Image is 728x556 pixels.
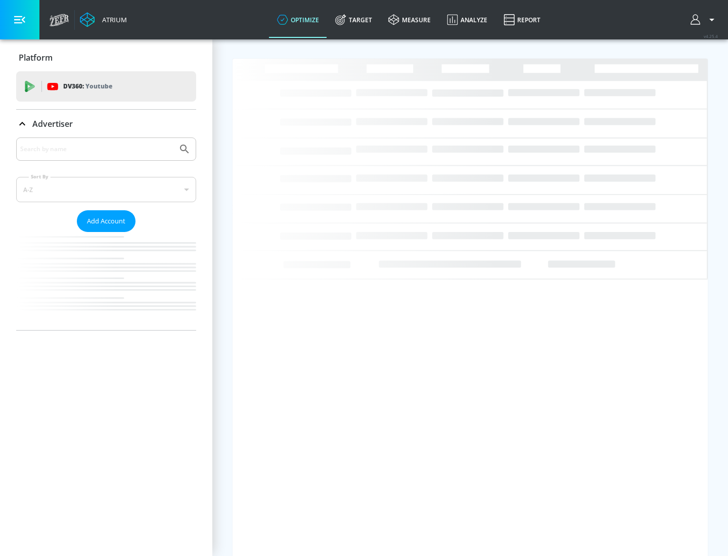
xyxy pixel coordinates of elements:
[327,2,380,38] a: Target
[87,215,125,227] span: Add Account
[16,110,196,138] div: Advertiser
[32,118,73,129] p: Advertiser
[704,33,718,39] span: v 4.25.4
[20,143,173,156] input: Search by name
[495,2,549,38] a: Report
[439,2,495,38] a: Analyze
[98,15,127,24] div: Atrium
[380,2,439,38] a: measure
[85,81,112,91] p: Youtube
[77,210,135,232] button: Add Account
[16,232,196,330] nav: list of Advertiser
[19,52,53,63] p: Platform
[16,177,196,202] div: A-Z
[16,71,196,102] div: DV360: Youtube
[16,43,196,72] div: Platform
[63,81,112,92] p: DV360:
[29,173,51,180] label: Sort By
[269,2,327,38] a: optimize
[80,12,127,27] a: Atrium
[16,137,196,330] div: Advertiser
